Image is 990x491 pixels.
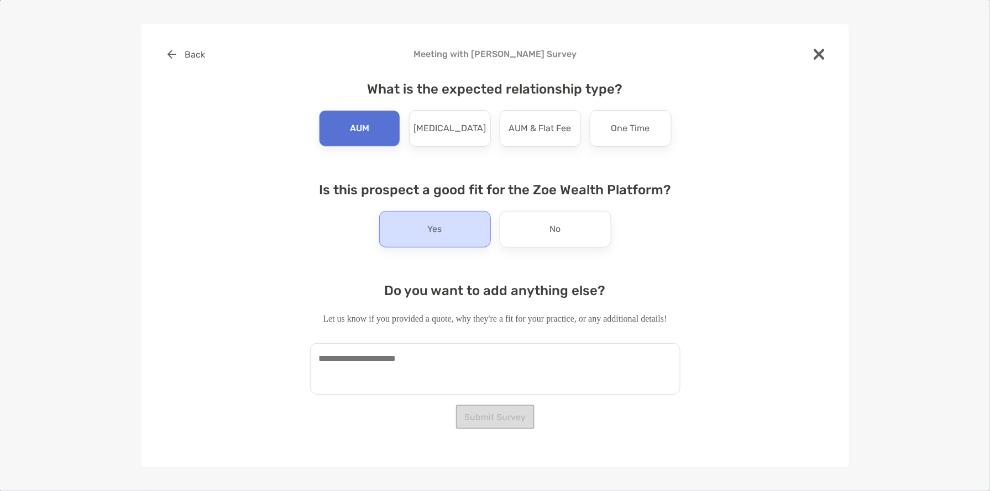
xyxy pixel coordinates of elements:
[310,312,680,325] p: Let us know if you provided a quote, why they're a fit for your practice, or any additional details!
[159,49,831,59] h4: Meeting with [PERSON_NAME] Survey
[550,220,561,238] p: No
[310,283,680,298] h4: Do you want to add anything else?
[428,220,442,238] p: Yes
[611,120,650,137] p: One Time
[413,120,486,137] p: [MEDICAL_DATA]
[167,50,176,59] img: button icon
[509,120,572,137] p: AUM & Flat Fee
[310,182,680,198] h4: Is this prospect a good fit for the Zoe Wealth Platform?
[350,120,369,137] p: AUM
[814,49,825,60] img: close modal
[159,42,214,66] button: Back
[310,81,680,97] h4: What is the expected relationship type?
